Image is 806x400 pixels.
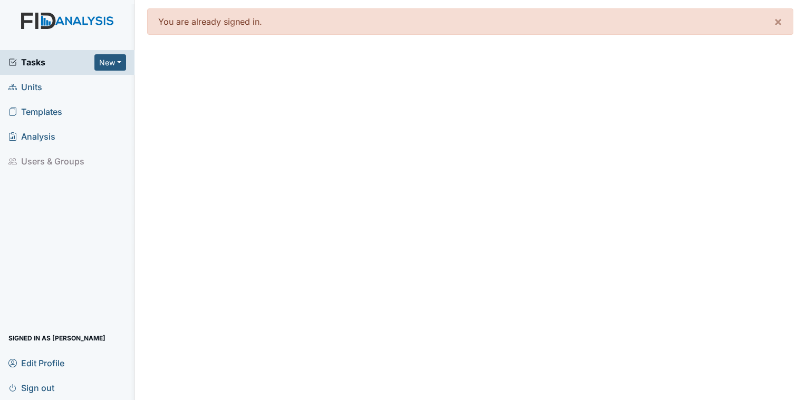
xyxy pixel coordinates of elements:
span: Analysis [8,129,55,145]
div: You are already signed in. [147,8,793,35]
span: Signed in as [PERSON_NAME] [8,330,105,346]
span: Edit Profile [8,355,64,371]
span: Sign out [8,379,54,396]
span: × [774,14,782,29]
span: Units [8,79,42,95]
button: New [94,54,126,71]
button: × [763,9,793,34]
a: Tasks [8,56,94,69]
span: Templates [8,104,62,120]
